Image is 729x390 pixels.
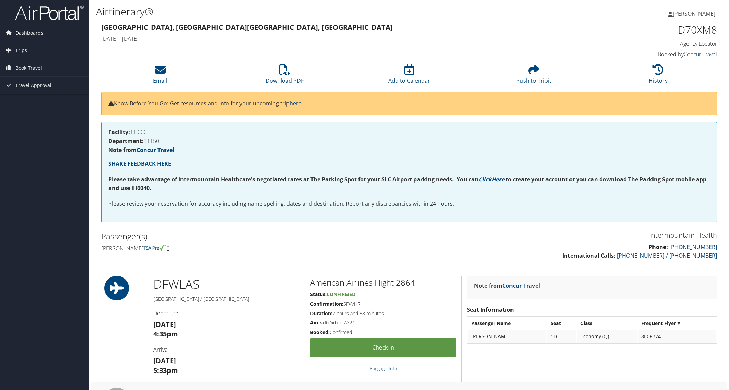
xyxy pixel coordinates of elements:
[153,276,299,293] h1: DFW LAS
[101,245,404,252] h4: [PERSON_NAME]
[571,23,717,37] h1: D70XM8
[310,310,332,317] strong: Duration:
[310,338,456,357] a: Check-in
[562,252,615,259] strong: International Calls:
[153,68,167,84] a: Email
[310,300,456,307] h5: SFXVHR
[547,317,576,330] th: Seat
[467,306,514,314] strong: Seat Information
[617,252,717,259] a: [PHONE_NUMBER] / [PHONE_NUMBER]
[310,291,327,297] strong: Status:
[684,50,717,58] a: Concur Travel
[153,309,299,317] h4: Departure
[516,68,551,84] a: Push to Tripit
[108,128,130,136] strong: Facility:
[137,146,174,154] a: Concur Travel
[310,300,343,307] strong: Confirmation:
[468,330,547,343] td: [PERSON_NAME]
[310,319,456,326] h5: Airbus A321
[153,320,176,329] strong: [DATE]
[15,42,27,59] span: Trips
[15,59,42,76] span: Book Travel
[310,319,329,326] strong: Aircraft:
[649,243,668,251] strong: Phone:
[492,176,504,183] a: Here
[668,3,722,24] a: [PERSON_NAME]
[388,68,430,84] a: Add to Calendar
[108,160,171,167] a: SHARE FEEDBACK HERE
[108,146,174,154] strong: Note from
[101,23,393,32] strong: [GEOGRAPHIC_DATA], [GEOGRAPHIC_DATA] [GEOGRAPHIC_DATA], [GEOGRAPHIC_DATA]
[108,137,144,145] strong: Department:
[571,50,717,58] h4: Booked by
[571,40,717,47] h4: Agency Locator
[673,10,715,17] span: [PERSON_NAME]
[143,245,166,251] img: tsa-precheck.png
[266,68,304,84] a: Download PDF
[649,68,668,84] a: History
[310,329,330,335] strong: Booked:
[108,176,479,183] strong: Please take advantage of Intermountain Healthcare's negotiated rates at The Parking Spot for your...
[153,296,299,303] h5: [GEOGRAPHIC_DATA] / [GEOGRAPHIC_DATA]
[153,329,178,339] strong: 4:35pm
[96,4,514,19] h1: Airtinerary®
[369,365,397,372] a: Baggage Info
[327,291,355,297] span: Confirmed
[638,317,716,330] th: Frequent Flyer #
[502,282,540,289] a: Concur Travel
[547,330,576,343] td: 11C
[310,310,456,317] h5: 2 hours and 58 minutes
[669,243,717,251] a: [PHONE_NUMBER]
[15,77,51,94] span: Travel Approval
[153,356,176,365] strong: [DATE]
[153,366,178,375] strong: 5:33pm
[474,282,540,289] strong: Note from
[577,317,637,330] th: Class
[101,231,404,242] h2: Passenger(s)
[577,330,637,343] td: Economy (Q)
[108,138,710,144] h4: 31150
[108,129,710,135] h4: 11000
[290,99,302,107] a: here
[310,277,456,288] h2: American Airlines Flight 2864
[414,231,717,240] h3: Intermountain Health
[153,346,299,353] h4: Arrival
[15,4,84,21] img: airportal-logo.png
[310,329,456,336] h5: Confirmed
[108,99,710,108] p: Know Before You Go: Get resources and info for your upcoming trip
[15,24,43,42] span: Dashboards
[108,200,710,209] p: Please review your reservation for accuracy including name spelling, dates and destination. Repor...
[468,317,547,330] th: Passenger Name
[101,35,561,43] h4: [DATE] - [DATE]
[479,176,492,183] a: Click
[638,330,716,343] td: 8ECP774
